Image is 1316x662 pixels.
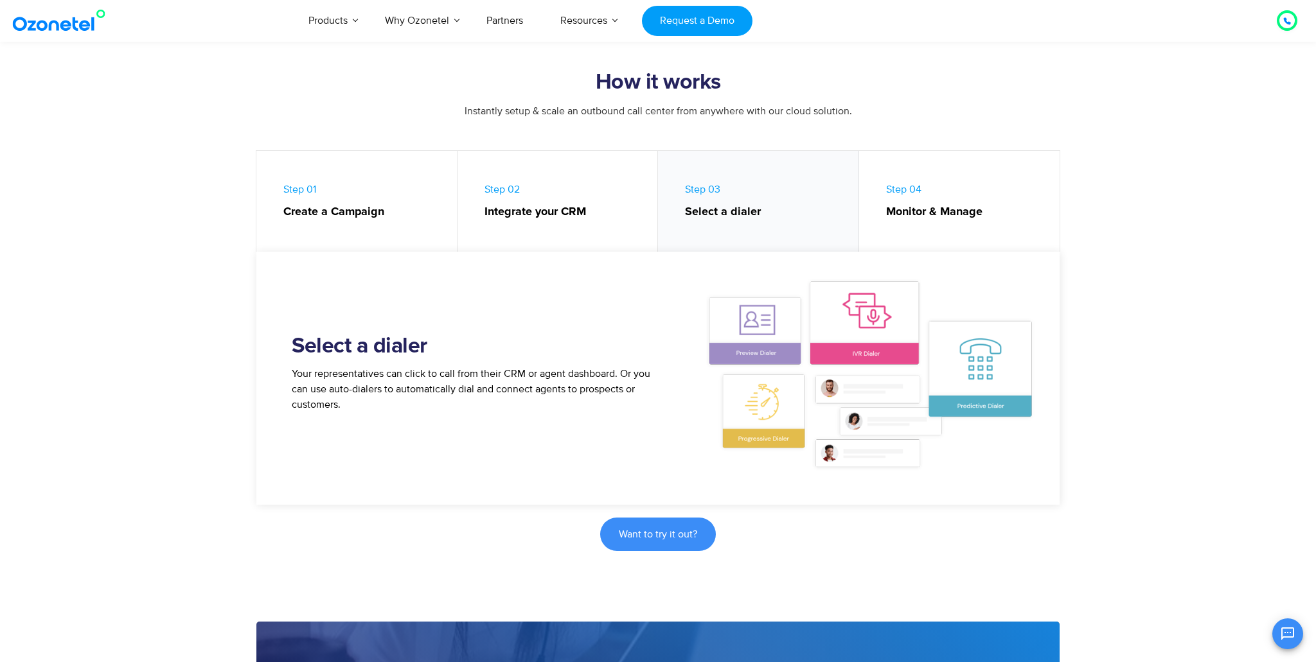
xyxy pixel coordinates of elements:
button: Open chat [1272,618,1303,649]
a: Step 04Monitor & Manage [859,151,1060,258]
span: Step 01 [283,183,444,221]
span: Step 02 [485,183,645,221]
a: Step 02Integrate your CRM [458,151,659,258]
span: Your representatives can click to call from their CRM or agent dashboard. Or you can use auto-dia... [292,367,650,411]
strong: Monitor & Manage [886,204,1047,221]
a: Request a Demo [642,6,752,36]
a: Step 01Create a Campaign [256,151,458,258]
a: Step 03Select a dialer [658,151,859,258]
strong: Select a dialer [685,204,846,221]
strong: Create a Campaign [283,204,444,221]
span: Step 04 [886,183,1047,221]
span: Step 03 [685,183,846,221]
h2: Select a dialer [292,334,658,360]
h2: How it works [256,70,1060,96]
a: Want to try it out? [600,518,716,551]
span: Want to try it out? [619,529,697,539]
span: Instantly setup & scale an outbound call center from anywhere with our cloud solution. [465,105,852,118]
strong: Integrate your CRM [485,204,645,221]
